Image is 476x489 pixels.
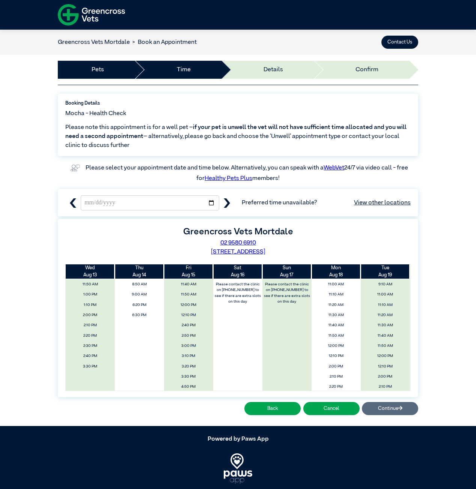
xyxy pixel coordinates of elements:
span: 12:00 PM [363,352,408,360]
span: 1:00 PM [68,290,113,299]
span: 3:30 PM [166,372,211,381]
span: 2:00 PM [313,362,359,371]
th: Aug 14 [115,264,164,279]
span: 2:30 PM [68,342,113,350]
span: 6:30 PM [117,311,162,319]
span: 4:50 PM [166,382,211,391]
span: 1:10 PM [68,301,113,309]
a: View other locations [354,198,411,207]
th: Aug 19 [361,264,410,279]
span: 3:10 PM [166,352,211,360]
span: 2:20 PM [68,331,113,340]
span: 2:00 PM [363,372,408,381]
span: 2:10 PM [313,372,359,381]
label: Greencross Vets Mortdale [183,227,293,236]
nav: breadcrumb [58,38,197,47]
span: Mocha - Health Check [65,109,126,118]
a: [STREET_ADDRESS] [211,249,265,255]
span: 11:50 AM [363,342,408,350]
th: Aug 16 [213,264,262,279]
span: 11:40 AM [313,321,359,330]
span: 11:30 AM [363,321,408,330]
span: 11:00 AM [363,290,408,299]
span: 12:00 PM [313,342,359,350]
li: Book an Appointment [130,38,197,47]
span: 11:50 AM [166,290,211,299]
span: 2:40 PM [166,321,211,330]
span: 2:10 PM [68,321,113,330]
span: Please note this appointment is for a well pet – – alternatively, please go back and choose the ‘... [65,123,411,150]
span: 11:40 AM [363,331,408,340]
img: PawsApp [224,453,253,483]
a: WebVet [324,165,344,171]
img: vet [68,162,82,174]
span: 11:20 AM [313,301,359,309]
button: Back [244,402,301,415]
span: 2:40 PM [68,352,113,360]
a: Pets [92,65,104,74]
span: 9:10 AM [363,280,408,289]
th: Aug 13 [66,264,115,279]
span: 2:50 PM [166,331,211,340]
h5: Powered by Paws App [58,436,418,443]
th: Aug 17 [262,264,312,279]
label: Please contact the clinic on [PHONE_NUMBER] to see if there are extra slots on this day [214,280,262,306]
span: 11:50 AM [68,280,113,289]
span: 3:30 PM [68,362,113,371]
span: 12:10 PM [313,352,359,360]
span: 2:00 PM [68,311,113,319]
span: 11:20 AM [363,311,408,319]
span: 12:10 PM [166,311,211,319]
span: 11:00 AM [313,280,359,289]
a: 02 9580 6910 [220,240,256,246]
span: 11:40 AM [166,280,211,289]
label: Please select your appointment date and time below. Alternatively, you can speak with a 24/7 via ... [86,165,409,181]
span: 11:30 AM [313,311,359,319]
span: 3:00 PM [166,342,211,350]
span: 12:10 PM [363,362,408,371]
button: Contact Us [381,36,418,49]
span: 2:10 PM [363,382,408,391]
span: 2:20 PM [313,382,359,391]
span: 11:10 AM [363,301,408,309]
th: Aug 15 [164,264,213,279]
a: Healthy Pets Plus [205,175,252,181]
label: Booking Details [65,100,411,107]
span: 3:20 PM [166,362,211,371]
span: 11:10 AM [313,290,359,299]
a: Greencross Vets Mortdale [58,39,130,45]
span: 8:50 AM [117,280,162,289]
span: if your pet is unwell the vet will not have sufficient time allocated and you will need a second ... [65,124,407,139]
a: Time [177,65,191,74]
span: 12:00 PM [166,301,211,309]
span: 9:00 AM [117,290,162,299]
span: Preferred time unavailable? [242,198,411,207]
button: Cancel [303,402,360,415]
span: 11:50 AM [313,331,359,340]
span: 6:20 PM [117,301,162,309]
th: Aug 18 [312,264,361,279]
img: f-logo [58,2,125,28]
label: Please contact the clinic on [PHONE_NUMBER] to see if there are extra slots on this day [263,280,311,306]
